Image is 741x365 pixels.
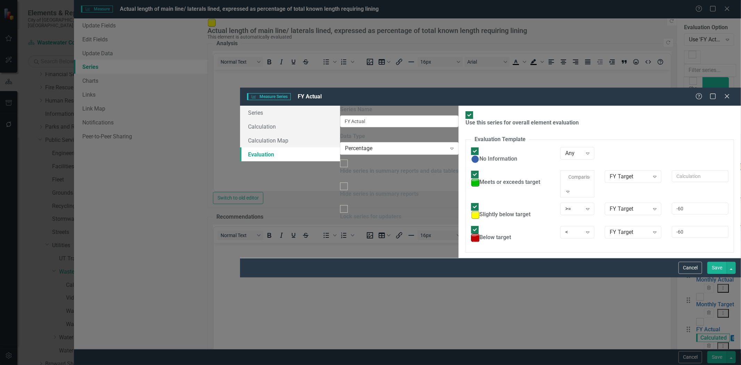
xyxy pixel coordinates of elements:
div: FY Target [610,228,649,236]
div: Comparison... [568,173,599,180]
div: Percentage [345,145,446,153]
input: Calculation [672,203,728,214]
div: Meets or exceeds target [471,178,540,187]
div: Hide series in summary reports and data tables [340,167,459,175]
div: >= [565,205,582,213]
img: Meets or exceeds target [471,178,479,187]
span: Measure Series [247,93,291,100]
div: Use this series for overall element evaluation [466,119,579,127]
a: Calculation Map [240,133,340,147]
span: FY Actual [298,93,322,100]
img: Slightly below target [471,211,479,219]
div: Lock series for updaters [340,213,401,221]
input: Series Name [340,115,459,127]
div: Below target [471,234,511,242]
a: Calculation [240,120,340,133]
a: Series [240,106,340,120]
button: Save [707,262,727,274]
input: Calculation [672,226,728,238]
button: Cancel [678,262,702,274]
div: FY Target [610,172,649,180]
div: Slightly below target [471,211,530,219]
div: < [565,228,582,236]
legend: Evaluation Template [471,136,529,144]
div: No Information [471,155,517,163]
label: Data Type [340,132,459,140]
input: Calculation [672,170,728,182]
label: Series Name [340,106,459,114]
img: Below target [471,234,479,242]
div: Any [565,149,582,157]
img: No Information [471,155,479,163]
div: FY Target [610,205,649,213]
a: Evaluation [240,147,340,161]
div: Hide series in summary reports [340,190,419,198]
